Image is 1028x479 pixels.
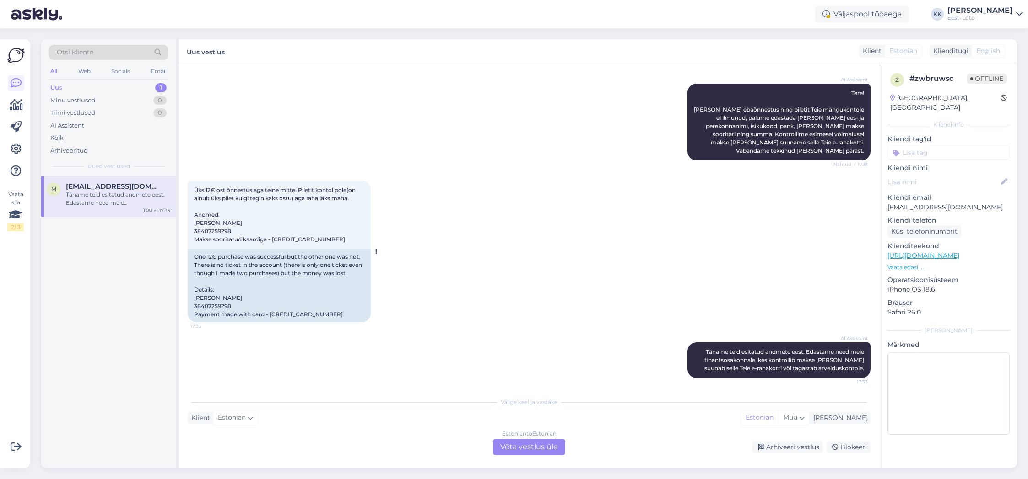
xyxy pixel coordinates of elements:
[887,241,1010,251] p: Klienditeekond
[947,7,1012,14] div: [PERSON_NAME]
[887,134,1010,144] p: Kliendi tag'id
[50,133,64,143] div: Kõik
[909,73,967,84] div: # zwbruwsc
[50,83,62,92] div: Uus
[930,46,968,56] div: Klienditugi
[188,398,871,406] div: Valige keel ja vastake
[66,191,170,207] div: Täname teid esitatud andmete eest. Edastame need meie finantsosakonnale, kes kontrollib makse [PE...
[190,323,225,330] span: 17:33
[947,14,1012,21] div: Eesti Loto
[153,108,167,117] div: 0
[783,413,797,421] span: Muu
[87,162,130,170] span: Uued vestlused
[7,190,24,231] div: Vaata siia
[889,46,917,56] span: Estonian
[887,251,959,260] a: [URL][DOMAIN_NAME]
[887,193,1010,202] p: Kliendi email
[218,413,246,423] span: Estonian
[50,108,95,117] div: Tiimi vestlused
[827,441,871,453] div: Blokeeri
[887,121,1010,129] div: Kliendi info
[887,163,1010,173] p: Kliendi nimi
[833,335,868,342] span: AI Assistent
[155,83,167,92] div: 1
[887,263,1010,271] p: Vaata edasi ...
[895,76,899,83] span: z
[7,47,25,64] img: Askly Logo
[752,441,823,453] div: Arhiveeri vestlus
[741,411,778,425] div: Estonian
[704,348,866,372] span: Täname teid esitatud andmete eest. Edastame need meie finantsosakonnale, kes kontrollib makse [PE...
[976,46,1000,56] span: English
[931,8,944,21] div: KK
[51,186,56,192] span: m
[887,216,1010,225] p: Kliendi telefon
[888,177,999,187] input: Lisa nimi
[76,65,92,77] div: Web
[50,121,84,130] div: AI Assistent
[493,439,565,455] div: Võta vestlus üle
[887,308,1010,317] p: Safari 26.0
[815,6,909,22] div: Väljaspool tööaega
[50,146,88,155] div: Arhiveeritud
[833,161,868,168] span: Nähtud ✓ 17:31
[887,275,1010,285] p: Operatsioonisüsteem
[109,65,132,77] div: Socials
[887,285,1010,294] p: iPhone OS 18.6
[887,298,1010,308] p: Brauser
[57,48,93,57] span: Otsi kliente
[947,7,1023,21] a: [PERSON_NAME]Eesti Loto
[890,93,1001,112] div: [GEOGRAPHIC_DATA], [GEOGRAPHIC_DATA]
[967,74,1007,84] span: Offline
[887,225,961,238] div: Küsi telefoninumbrit
[188,413,210,423] div: Klient
[887,202,1010,212] p: [EMAIL_ADDRESS][DOMAIN_NAME]
[887,146,1010,160] input: Lisa tag
[833,378,868,385] span: 17:33
[502,430,557,438] div: Estonian to Estonian
[188,249,371,322] div: One 12€ purchase was successful but the other one was not. There is no ticket in the account (the...
[833,76,868,83] span: AI Assistent
[887,326,1010,335] div: [PERSON_NAME]
[187,45,225,57] label: Uus vestlus
[66,182,161,191] span: martinkenk@gmail.com
[153,96,167,105] div: 0
[149,65,168,77] div: Email
[194,186,357,243] span: Üks 12€ ost õnnestus aga teine mitte. Piletit kontol pole(on ainult üks pilet kuigi tegin kaks os...
[887,340,1010,350] p: Märkmed
[859,46,882,56] div: Klient
[50,96,96,105] div: Minu vestlused
[49,65,59,77] div: All
[142,207,170,214] div: [DATE] 17:33
[810,413,868,423] div: [PERSON_NAME]
[7,223,24,231] div: 2 / 3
